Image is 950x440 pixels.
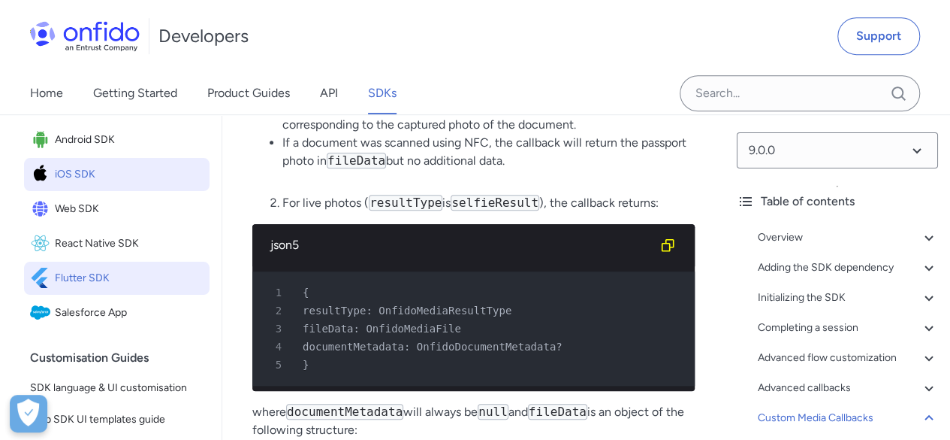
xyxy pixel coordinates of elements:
[252,403,695,439] p: where will always be and is an object of the following structure:
[24,262,210,295] a: IconFlutter SDKFlutter SDK
[55,268,204,289] span: Flutter SDK
[758,319,938,337] a: Completing a session
[30,233,55,254] img: IconReact Native SDK
[758,289,938,307] a: Initializing the SDK
[837,17,920,55] a: Support
[303,287,309,299] span: {
[303,359,309,371] span: }
[258,320,292,338] span: 3
[286,404,403,420] code: documentMetadata
[368,72,397,114] a: SDKs
[24,296,210,329] a: IconSalesforce AppSalesforce App
[369,195,442,211] code: resultType
[303,305,511,317] span: resultType: OnfidoMediaResultType
[30,379,204,397] span: SDK language & UI customisation
[270,236,653,254] div: json5
[24,405,210,435] a: Web SDK UI templates guide
[10,395,47,432] button: Open Preferences
[320,72,338,114] a: API
[282,194,695,212] li: For live photos ( is ), the callback returns:
[258,338,292,356] span: 4
[758,349,938,367] a: Advanced flow customization
[282,98,695,134] li: is a representation of the byte array data corresponding to the captured photo of the document.
[258,302,292,320] span: 2
[55,233,204,254] span: React Native SDK
[55,199,204,220] span: Web SDK
[282,134,695,170] li: If a document was scanned using NFC, the callback will return the passport photo in but no additi...
[30,343,216,373] div: Customisation Guides
[451,195,539,211] code: selfieResult
[258,284,292,302] span: 1
[680,75,920,111] input: Onfido search input field
[758,229,938,247] a: Overview
[207,72,290,114] a: Product Guides
[303,323,461,335] span: fileData: OnfidoMediaFile
[158,24,249,48] h1: Developers
[30,411,204,429] span: Web SDK UI templates guide
[737,193,938,211] div: Table of contents
[30,199,55,220] img: IconWeb SDK
[478,404,508,420] code: null
[24,158,210,191] a: IconiOS SDKiOS SDK
[30,164,55,185] img: IconiOS SDK
[24,193,210,226] a: IconWeb SDKWeb SDK
[24,227,210,260] a: IconReact Native SDKReact Native SDK
[55,302,204,323] span: Salesforce App
[10,395,47,432] div: Cookie Preferences
[327,153,386,168] code: fileData
[55,129,204,150] span: Android SDK
[258,356,292,374] span: 5
[30,302,55,323] img: IconSalesforce App
[30,268,55,289] img: IconFlutter SDK
[758,379,938,397] a: Advanced callbacks
[30,21,140,51] img: Onfido Logo
[55,164,204,185] span: iOS SDK
[24,373,210,403] a: SDK language & UI customisation
[758,409,938,427] a: Custom Media Callbacks
[30,129,55,150] img: IconAndroid SDK
[653,230,683,260] button: Copy code snippet button
[758,259,938,277] a: Adding the SDK dependency
[528,404,587,420] code: fileData
[30,72,63,114] a: Home
[93,72,177,114] a: Getting Started
[303,341,562,353] span: documentMetadata: OnfidoDocumentMetadata?
[24,123,210,156] a: IconAndroid SDKAndroid SDK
